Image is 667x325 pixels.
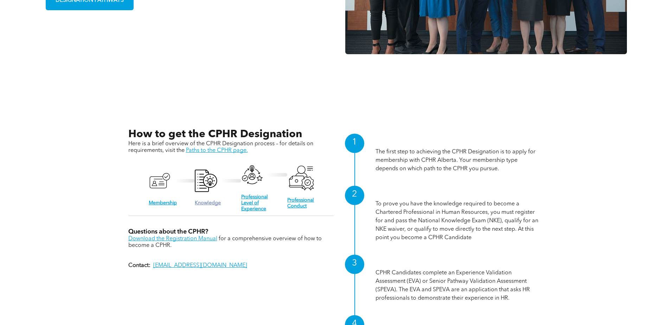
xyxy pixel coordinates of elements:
[376,258,539,269] h1: Professional Level of Experience
[376,137,539,148] h1: Membership
[195,200,221,205] a: Knowledge
[128,236,322,248] span: for a comprehensive overview of how to become a CPHR.
[345,255,364,274] div: 3
[345,186,364,205] div: 2
[376,200,539,242] p: To prove you have the knowledge required to become a Chartered Professional in Human Resources, y...
[128,129,302,140] span: How to get the CPHR Designation
[345,134,364,153] div: 1
[186,148,248,153] a: Paths to the CPHR page.
[376,189,539,200] h1: Knowledge
[287,198,314,209] a: Professional Conduct
[376,148,539,173] p: The first step to achieving the CPHR Designation is to apply for membership with CPHR Alberta. Yo...
[153,263,247,268] a: [EMAIL_ADDRESS][DOMAIN_NAME]
[149,200,177,205] a: Membership
[128,263,150,268] strong: Contact:
[128,229,208,235] span: Questions about the CPHR?
[128,236,217,242] a: Download the Registration Manual
[376,269,539,302] p: CPHR Candidates complete an Experience Validation Assessment (EVA) or Senior Pathway Validation A...
[128,141,313,153] span: Here is a brief overview of the CPHR Designation process – for details on requirements, visit the
[241,195,268,211] a: Professional Level of Experience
